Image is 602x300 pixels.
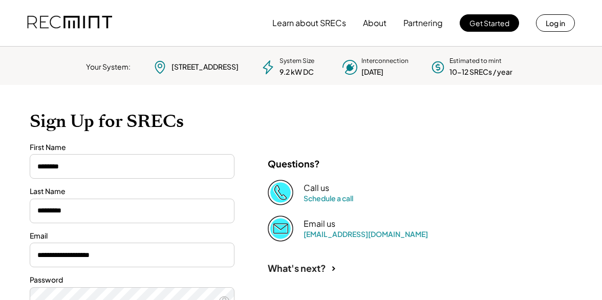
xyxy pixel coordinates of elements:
div: 9.2 kW DC [279,67,314,77]
div: 10-12 SRECs / year [449,67,512,77]
button: Get Started [460,14,519,32]
a: [EMAIL_ADDRESS][DOMAIN_NAME] [304,229,428,239]
div: System Size [279,57,314,66]
div: Password [30,275,234,285]
button: Learn about SRECs [272,13,346,33]
div: Questions? [268,158,320,169]
img: recmint-logotype%403x.png [27,6,112,40]
div: Estimated to mint [449,57,502,66]
div: Last Name [30,186,234,197]
div: What's next? [268,262,326,274]
button: About [363,13,386,33]
h1: Sign Up for SRECs [30,111,572,132]
div: Call us [304,183,329,194]
div: [STREET_ADDRESS] [171,62,239,72]
div: Interconnection [361,57,408,66]
div: Email [30,231,234,241]
div: Your System: [86,62,131,72]
img: Phone%20copy%403x.png [268,180,293,205]
div: First Name [30,142,234,153]
a: Schedule a call [304,194,353,203]
button: Partnering [403,13,443,33]
div: Email us [304,219,335,229]
img: Email%202%403x.png [268,216,293,241]
button: Log in [536,14,575,32]
div: [DATE] [361,67,383,77]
